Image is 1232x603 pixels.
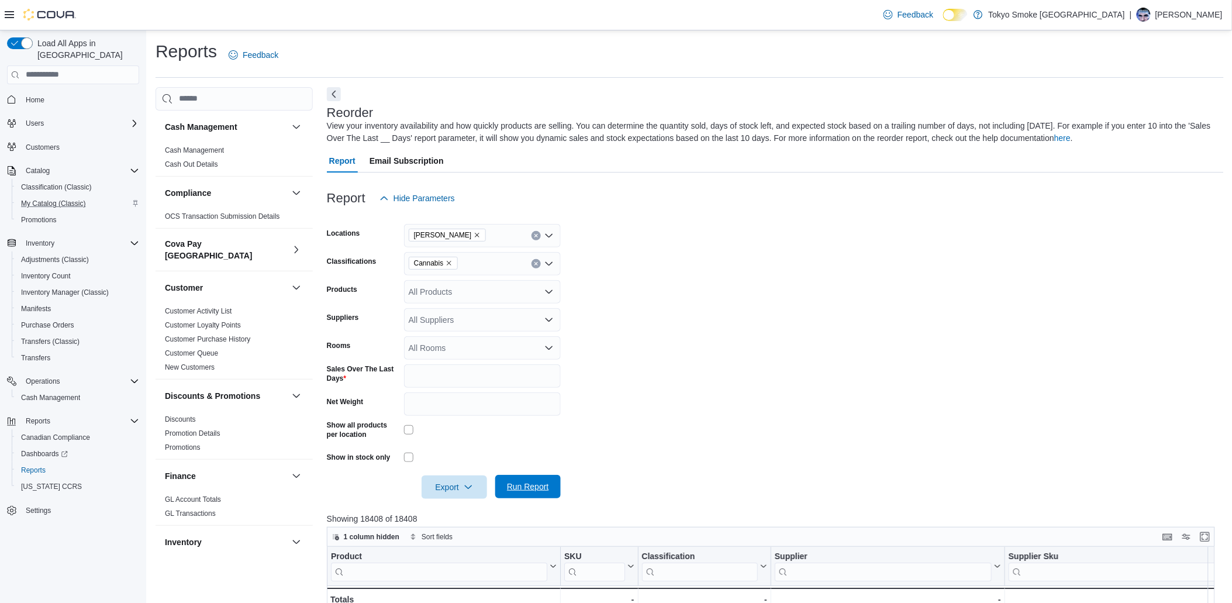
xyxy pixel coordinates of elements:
[156,209,313,228] div: Compliance
[1155,8,1223,22] p: [PERSON_NAME]
[21,304,51,313] span: Manifests
[641,551,758,562] div: Classification
[544,315,554,325] button: Open list of options
[156,304,313,379] div: Customer
[21,236,59,250] button: Inventory
[165,443,201,452] span: Promotions
[289,243,303,257] button: Cova Pay [GEOGRAPHIC_DATA]
[26,416,50,426] span: Reports
[26,143,60,152] span: Customers
[405,530,457,544] button: Sort fields
[165,349,218,357] a: Customer Queue
[165,390,287,402] button: Discounts & Promotions
[12,390,144,406] button: Cash Management
[12,179,144,195] button: Classification (Classic)
[21,433,90,442] span: Canadian Compliance
[165,443,201,452] a: Promotions
[943,9,968,21] input: Dark Mode
[289,469,303,483] button: Finance
[409,257,458,270] span: Cannabis
[21,140,64,154] a: Customers
[165,509,216,518] span: GL Transactions
[16,430,139,445] span: Canadian Compliance
[327,364,399,383] label: Sales Over The Last Days
[21,164,139,178] span: Catalog
[165,160,218,169] span: Cash Out Details
[165,390,260,402] h3: Discounts & Promotions
[165,212,280,220] a: OCS Transaction Submission Details
[156,40,217,63] h1: Reports
[21,93,49,107] a: Home
[289,281,303,295] button: Customer
[21,92,139,107] span: Home
[165,335,251,344] span: Customer Purchase History
[16,253,94,267] a: Adjustments (Classic)
[165,415,196,424] span: Discounts
[1179,530,1193,544] button: Display options
[165,363,215,371] a: New Customers
[16,269,75,283] a: Inventory Count
[12,350,144,366] button: Transfers
[564,551,625,581] div: SKU URL
[26,119,44,128] span: Users
[12,333,144,350] button: Transfers (Classic)
[12,446,144,462] a: Dashboards
[12,462,144,478] button: Reports
[156,143,313,176] div: Cash Management
[165,212,280,221] span: OCS Transaction Submission Details
[2,91,144,108] button: Home
[16,463,139,477] span: Reports
[16,480,87,494] a: [US_STATE] CCRS
[2,115,144,132] button: Users
[16,285,113,299] a: Inventory Manager (Classic)
[21,164,54,178] button: Catalog
[165,561,234,570] span: Inventory Adjustments
[165,536,287,548] button: Inventory
[1130,8,1132,22] p: |
[165,429,220,438] span: Promotion Details
[243,49,278,61] span: Feedback
[544,259,554,268] button: Open list of options
[775,551,1001,581] button: Supplier
[495,475,561,498] button: Run Report
[26,506,51,515] span: Settings
[21,255,89,264] span: Adjustments (Classic)
[21,199,86,208] span: My Catalog (Classic)
[2,163,144,179] button: Catalog
[156,492,313,525] div: Finance
[331,551,547,581] div: Product
[289,389,303,403] button: Discounts & Promotions
[564,551,625,562] div: SKU
[16,318,139,332] span: Purchase Orders
[156,412,313,459] div: Discounts & Promotions
[21,353,50,363] span: Transfers
[165,187,287,199] button: Compliance
[641,551,767,581] button: Classification
[289,535,303,549] button: Inventory
[165,282,287,294] button: Customer
[370,149,444,173] span: Email Subscription
[989,8,1126,22] p: Tokyo Smoke [GEOGRAPHIC_DATA]
[327,513,1224,525] p: Showing 18408 of 18408
[16,430,95,445] a: Canadian Compliance
[327,285,357,294] label: Products
[165,470,196,482] h3: Finance
[16,480,139,494] span: Washington CCRS
[327,341,351,350] label: Rooms
[165,306,232,316] span: Customer Activity List
[21,374,139,388] span: Operations
[775,551,992,562] div: Supplier
[331,551,547,562] div: Product
[12,478,144,495] button: [US_STATE] CCRS
[26,239,54,248] span: Inventory
[327,421,399,439] label: Show all products per location
[16,180,139,194] span: Classification (Classic)
[16,351,55,365] a: Transfers
[12,301,144,317] button: Manifests
[33,37,139,61] span: Load All Apps in [GEOGRAPHIC_DATA]
[16,447,73,461] a: Dashboards
[21,271,71,281] span: Inventory Count
[12,317,144,333] button: Purchase Orders
[329,149,356,173] span: Report
[16,180,96,194] a: Classification (Classic)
